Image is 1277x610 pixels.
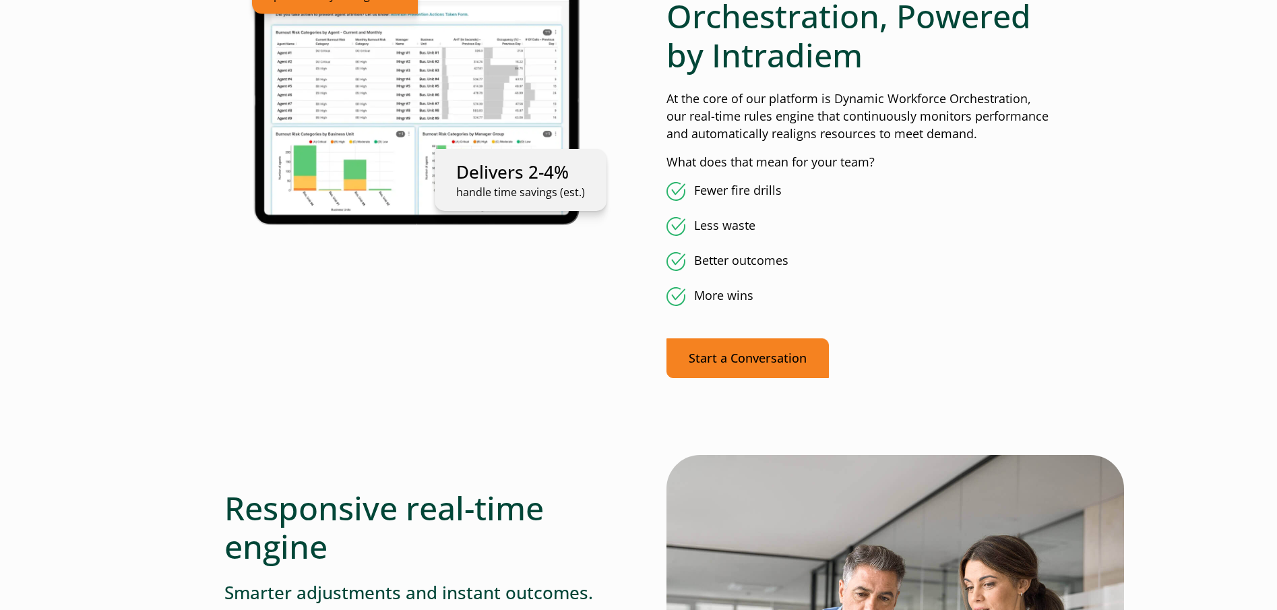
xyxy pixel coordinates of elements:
h3: Smarter adjustments and instant outcomes. [224,582,611,603]
h2: Responsive real-time engine [224,489,611,566]
li: Better outcomes [666,252,1053,271]
p: At the core of our platform is Dynamic Workforce Orchestration, our real-time rules engine that c... [666,90,1053,143]
a: Start a Conversation [666,338,829,378]
li: Less waste [666,217,1053,236]
p: handle time savings (est.) [456,185,585,200]
p: What does that mean for your team? [666,154,1053,171]
p: Delivers 2-4% [456,160,585,185]
li: More wins [666,287,1053,306]
li: Fewer fire drills [666,182,1053,201]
